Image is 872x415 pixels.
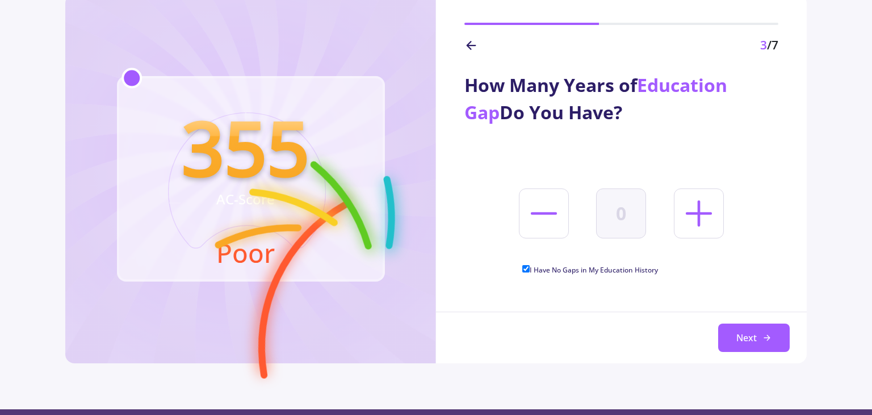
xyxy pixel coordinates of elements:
[718,324,790,352] button: Next
[530,265,658,275] span: I Have No Gaps in My Education History
[216,190,274,208] text: AC-Score
[464,73,727,124] span: Education Gap
[522,265,530,273] input: I Have No Gaps in My Education History
[464,72,778,126] div: How Many Years of Do You Have?
[216,235,274,270] text: Poor
[181,96,309,198] text: 355
[767,37,778,53] span: /7
[760,37,767,53] span: 3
